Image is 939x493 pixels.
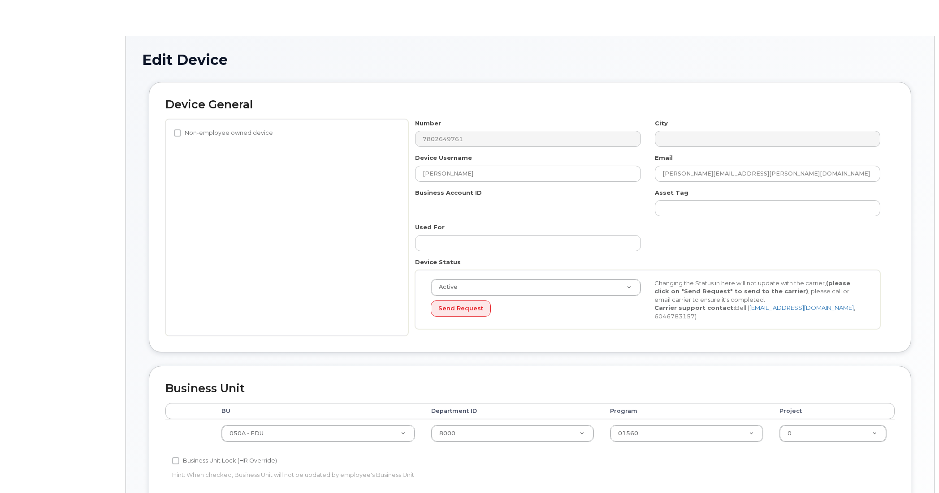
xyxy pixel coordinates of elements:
[655,154,673,162] label: Email
[174,129,181,137] input: Non-employee owned device
[165,99,895,111] h2: Device General
[655,119,668,128] label: City
[432,425,593,442] a: 8000
[655,189,688,197] label: Asset Tag
[222,425,415,442] a: 050A - EDU
[415,223,445,231] label: Used For
[654,304,735,311] strong: Carrier support contact:
[172,457,179,464] input: Business Unit Lock (HR Override)
[172,471,645,479] p: Hint: When checked, Business Unit will not be updated by employee's Business Unit
[213,403,423,419] th: BU
[172,455,277,466] label: Business Unit Lock (HR Override)
[771,403,895,419] th: Project
[433,283,458,291] span: Active
[415,119,441,128] label: Number
[618,430,638,437] span: 01560
[415,258,461,266] label: Device Status
[439,430,455,437] span: 8000
[749,304,854,311] a: [EMAIL_ADDRESS][DOMAIN_NAME]
[415,189,482,197] label: Business Account ID
[165,382,895,395] h2: Business Unit
[431,279,640,296] a: Active
[610,425,763,442] a: 01560
[142,52,918,68] h1: Edit Device
[780,425,886,442] a: 0
[229,430,264,437] span: 050A - EDU
[602,403,772,419] th: Program
[174,128,273,138] label: Non-employee owned device
[423,403,602,419] th: Department ID
[648,279,871,321] div: Changing the Status in here will not update with the carrier, , please call or email carrier to e...
[415,154,472,162] label: Device Username
[788,430,792,437] span: 0
[431,300,491,317] button: Send Request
